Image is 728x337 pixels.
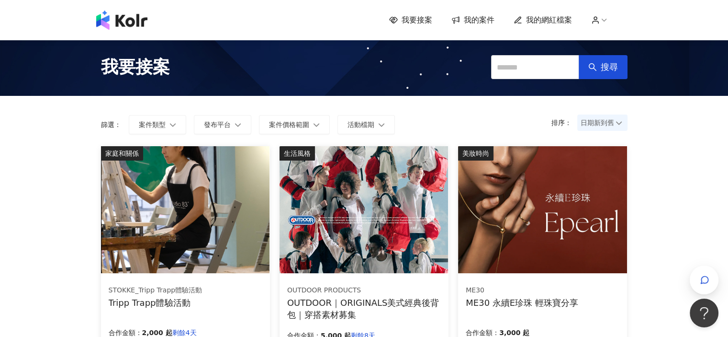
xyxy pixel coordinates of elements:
div: 家庭和關係 [101,146,143,161]
a: 我要接案 [389,15,432,25]
div: OUTDOOR｜ORIGINALS美式經典後背包｜穿搭素材募集 [287,297,441,321]
span: 我要接案 [402,15,432,25]
a: 我的案件 [451,15,494,25]
div: ME30 [466,286,578,295]
span: 我的案件 [464,15,494,25]
div: ME30 永續E珍珠 輕珠寶分享 [466,297,578,309]
span: 我的網紅檔案 [526,15,572,25]
div: Tripp Trapp體驗活動 [109,297,202,309]
button: 搜尋 [579,55,627,79]
div: 美妝時尚 [458,146,493,161]
div: STOKKE_Tripp Trapp體驗活動 [109,286,202,295]
a: 我的網紅檔案 [514,15,572,25]
div: 生活風格 [280,146,315,161]
p: 排序： [551,119,577,127]
span: 搜尋 [601,62,618,72]
span: 活動檔期 [347,121,374,128]
span: 我要接案 [101,55,170,79]
span: 案件類型 [139,121,166,128]
span: 日期新到舊 [581,116,624,130]
img: ME30 永續E珍珠 系列輕珠寶 [458,146,627,273]
iframe: Help Scout Beacon - Open [690,299,718,327]
span: 案件價格範圍 [269,121,309,128]
span: 發布平台 [204,121,231,128]
button: 發布平台 [194,115,251,134]
img: 坐上tripp trapp、體驗專注繪畫創作 [101,146,269,273]
span: search [588,63,597,71]
button: 案件價格範圍 [259,115,330,134]
button: 案件類型 [129,115,186,134]
div: OUTDOOR PRODUCTS [287,286,440,295]
p: 篩選： [101,121,121,128]
button: 活動檔期 [337,115,395,134]
img: 【OUTDOOR】ORIGINALS美式經典後背包M [280,146,448,273]
img: logo [96,11,147,30]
